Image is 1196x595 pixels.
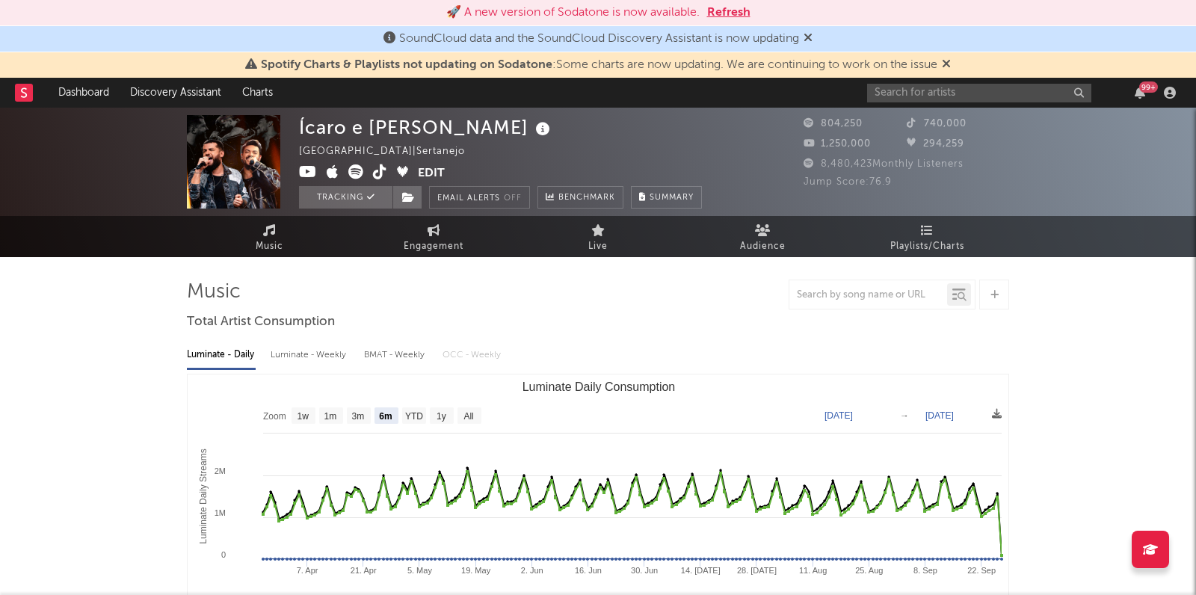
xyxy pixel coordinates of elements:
[789,289,947,301] input: Search by song name or URL
[867,84,1091,102] input: Search for artists
[407,566,433,575] text: 5. May
[271,342,349,368] div: Luminate - Weekly
[824,410,853,421] text: [DATE]
[404,238,463,256] span: Engagement
[418,164,445,183] button: Edit
[261,59,937,71] span: : Some charts are now updating. We are continuing to work on the issue
[215,508,226,517] text: 1M
[351,216,516,257] a: Engagement
[804,177,892,187] span: Jump Score: 76.9
[516,216,680,257] a: Live
[1139,81,1158,93] div: 99 +
[680,216,845,257] a: Audience
[845,216,1009,257] a: Playlists/Charts
[429,186,530,209] button: Email AlertsOff
[631,186,702,209] button: Summary
[187,342,256,368] div: Luminate - Daily
[967,566,996,575] text: 22. Sep
[364,342,428,368] div: BMAT - Weekly
[299,115,554,140] div: Ícaro e [PERSON_NAME]
[263,411,286,422] text: Zoom
[379,411,392,422] text: 6m
[521,566,543,575] text: 2. Jun
[804,33,813,45] span: Dismiss
[737,566,777,575] text: 28. [DATE]
[804,159,964,169] span: 8,480,423 Monthly Listeners
[504,194,522,203] em: Off
[48,78,120,108] a: Dashboard
[221,550,226,559] text: 0
[588,238,608,256] span: Live
[1135,87,1145,99] button: 99+
[855,566,883,575] text: 25. Aug
[446,4,700,22] div: 🚀 A new version of Sodatone is now available.
[405,411,423,422] text: YTD
[907,139,964,149] span: 294,259
[681,566,721,575] text: 14. [DATE]
[261,59,552,71] span: Spotify Charts & Playlists not updating on Sodatone
[299,143,482,161] div: [GEOGRAPHIC_DATA] | Sertanejo
[707,4,750,22] button: Refresh
[461,566,491,575] text: 19. May
[900,410,909,421] text: →
[298,411,309,422] text: 1w
[631,566,658,575] text: 30. Jun
[215,466,226,475] text: 2M
[299,186,392,209] button: Tracking
[352,411,365,422] text: 3m
[650,194,694,202] span: Summary
[324,411,337,422] text: 1m
[198,448,209,543] text: Luminate Daily Streams
[804,119,863,129] span: 804,250
[437,411,446,422] text: 1y
[256,238,283,256] span: Music
[463,411,473,422] text: All
[351,566,377,575] text: 21. Apr
[187,313,335,331] span: Total Artist Consumption
[913,566,937,575] text: 8. Sep
[907,119,967,129] span: 740,000
[740,238,786,256] span: Audience
[942,59,951,71] span: Dismiss
[187,216,351,257] a: Music
[799,566,827,575] text: 11. Aug
[537,186,623,209] a: Benchmark
[297,566,318,575] text: 7. Apr
[399,33,799,45] span: SoundCloud data and the SoundCloud Discovery Assistant is now updating
[575,566,602,575] text: 16. Jun
[120,78,232,108] a: Discovery Assistant
[925,410,954,421] text: [DATE]
[558,189,615,207] span: Benchmark
[890,238,964,256] span: Playlists/Charts
[804,139,871,149] span: 1,250,000
[232,78,283,108] a: Charts
[523,380,676,393] text: Luminate Daily Consumption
